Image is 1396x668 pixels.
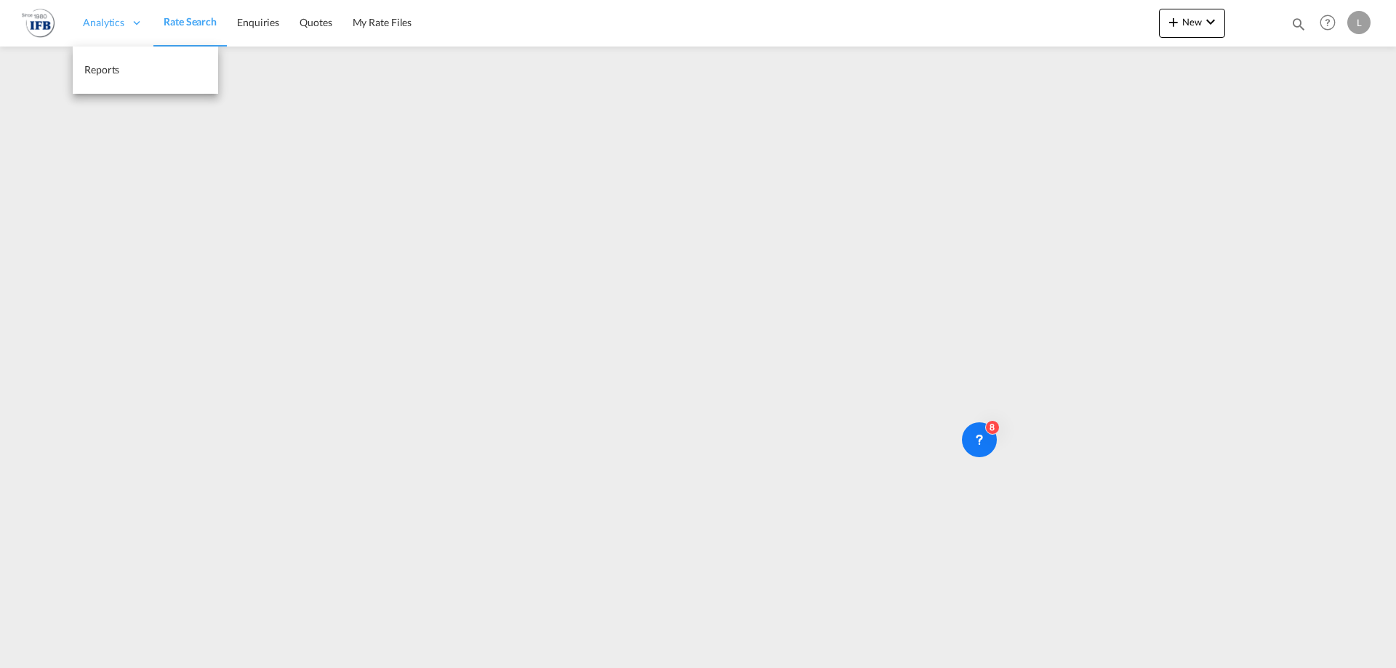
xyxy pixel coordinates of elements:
a: Reports [73,47,218,94]
span: My Rate Files [353,16,412,28]
md-icon: icon-plus 400-fg [1165,13,1182,31]
div: L [1347,11,1371,34]
div: Help [1315,10,1347,36]
md-icon: icon-magnify [1291,16,1307,32]
img: de31bbe0256b11eebba44b54815f083d.png [22,7,55,39]
span: Rate Search [164,15,217,28]
span: Analytics [83,15,124,30]
span: Quotes [300,16,332,28]
md-icon: icon-chevron-down [1202,13,1219,31]
span: Reports [84,63,119,76]
button: icon-plus 400-fgNewicon-chevron-down [1159,9,1225,38]
span: New [1165,16,1219,28]
div: icon-magnify [1291,16,1307,38]
span: Help [1315,10,1340,35]
span: Enquiries [237,16,279,28]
